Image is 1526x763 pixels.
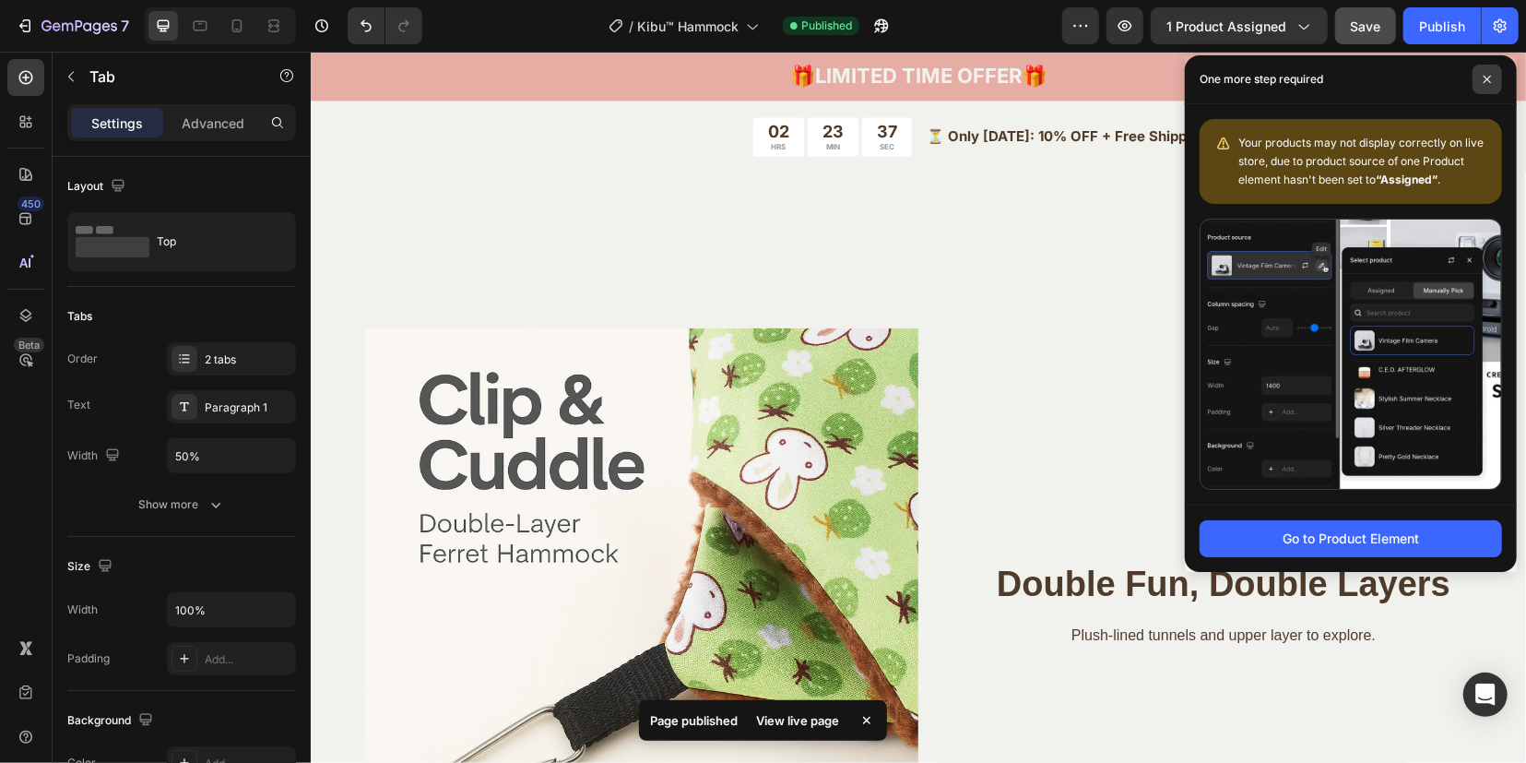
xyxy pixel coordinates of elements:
div: Width [67,602,98,618]
div: Layout [67,174,129,199]
div: Text [67,397,90,413]
div: Rich Text Editor. Editing area: main [614,73,1161,98]
button: Publish [1403,7,1481,44]
span: Kibu™ Hammock [637,17,739,36]
div: Undo/Redo [348,7,422,44]
iframe: Design area [311,52,1526,763]
div: Add... [205,651,291,668]
p: One more step required [1200,70,1323,89]
div: Padding [67,650,110,667]
div: Background [67,709,157,733]
p: SEC [566,90,586,100]
div: View live page [745,708,850,733]
button: 1 product assigned [1151,7,1328,44]
button: Go to Product Element [1200,520,1502,557]
button: 7 [7,7,137,44]
p: Tab [89,66,246,88]
strong: 0% OFF + Free Shipping [733,76,896,93]
div: Size [67,554,116,579]
button: Save [1335,7,1396,44]
span: Your products may not display correctly on live store, due to product source of one Product eleme... [1238,136,1484,186]
p: ⏳ Only [DATE]: 1 [616,75,1159,96]
p: MIN [512,90,533,100]
div: Open Intercom Messenger [1463,673,1508,717]
button: Show more [67,488,296,521]
div: Go to Product Element [1283,529,1419,548]
span: Save [1351,18,1381,34]
div: Paragraph 1 [205,399,291,416]
div: Beta [14,338,44,352]
input: Auto [168,439,295,472]
div: Publish [1419,17,1465,36]
div: Top [157,221,269,263]
b: “Assigned” [1376,173,1437,186]
div: Tabs [67,308,92,325]
p: 7 [121,15,129,37]
p: Advanced [182,113,244,133]
div: 2 tabs [205,352,291,368]
span: 1 product assigned [1166,17,1286,36]
div: Order [67,351,98,367]
h2: Double Fun, Double Layers [665,510,1161,556]
div: 450 [18,197,44,211]
div: 37 [566,69,586,90]
div: 02 [457,69,479,90]
div: Width [67,444,124,469]
input: Auto [168,593,295,626]
p: Settings [91,113,143,133]
span: / [629,17,633,36]
p: Plush-lined tunnels and upper layer to explore. [667,573,1159,595]
span: Published [801,18,852,34]
div: Show more [139,495,225,514]
div: 23 [512,69,533,90]
p: HRS [457,90,479,100]
p: Page published [650,711,738,730]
